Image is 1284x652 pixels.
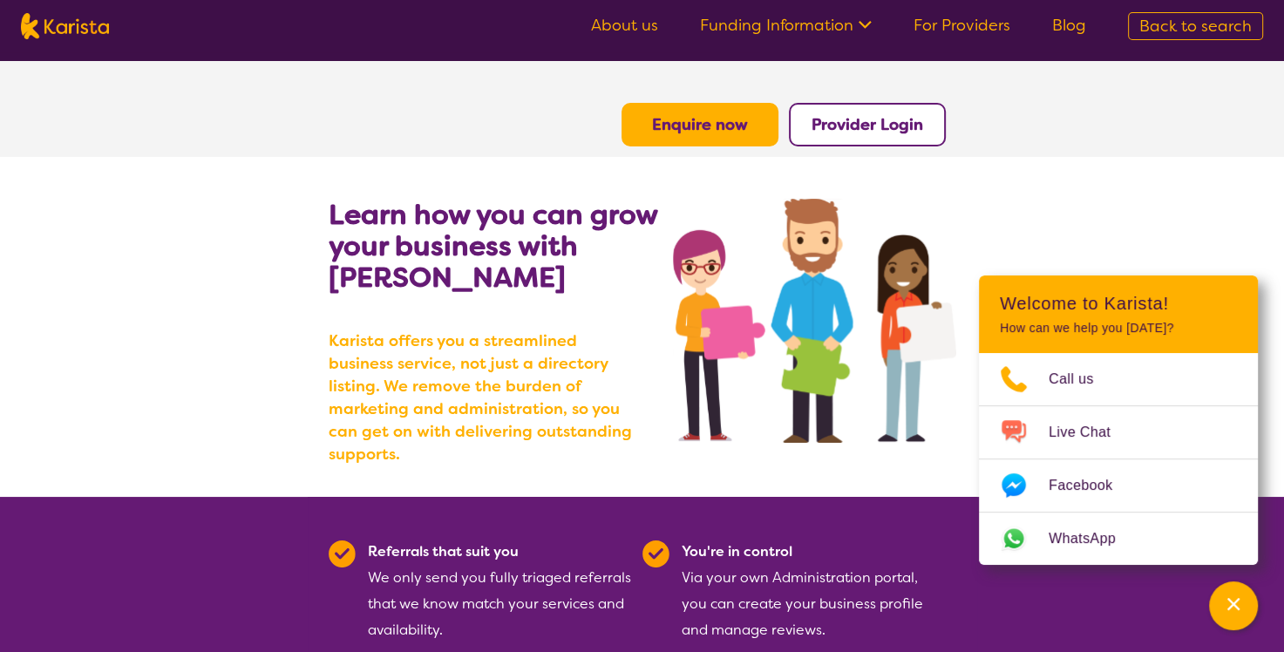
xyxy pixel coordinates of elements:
[21,13,109,39] img: Karista logo
[1049,526,1137,552] span: WhatsApp
[1049,419,1131,445] span: Live Chat
[700,15,872,36] a: Funding Information
[789,103,946,146] button: Provider Login
[329,540,356,567] img: Tick
[1209,581,1258,630] button: Channel Menu
[1049,366,1115,392] span: Call us
[622,103,778,146] button: Enquire now
[368,542,519,560] b: Referrals that suit you
[979,353,1258,565] ul: Choose channel
[1049,472,1133,499] span: Facebook
[1000,321,1237,336] p: How can we help you [DATE]?
[329,329,642,465] b: Karista offers you a streamlined business service, not just a directory listing. We remove the bu...
[812,114,923,135] a: Provider Login
[368,539,632,643] div: We only send you fully triaged referrals that we know match your services and availability.
[979,513,1258,565] a: Web link opens in a new tab.
[1052,15,1086,36] a: Blog
[329,196,657,295] b: Learn how you can grow your business with [PERSON_NAME]
[682,539,946,643] div: Via your own Administration portal, you can create your business profile and manage reviews.
[652,114,748,135] a: Enquire now
[591,15,658,36] a: About us
[642,540,669,567] img: Tick
[1139,16,1252,37] span: Back to search
[673,199,955,443] img: grow your business with Karista
[1000,293,1237,314] h2: Welcome to Karista!
[682,542,792,560] b: You're in control
[914,15,1010,36] a: For Providers
[979,275,1258,565] div: Channel Menu
[1128,12,1263,40] a: Back to search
